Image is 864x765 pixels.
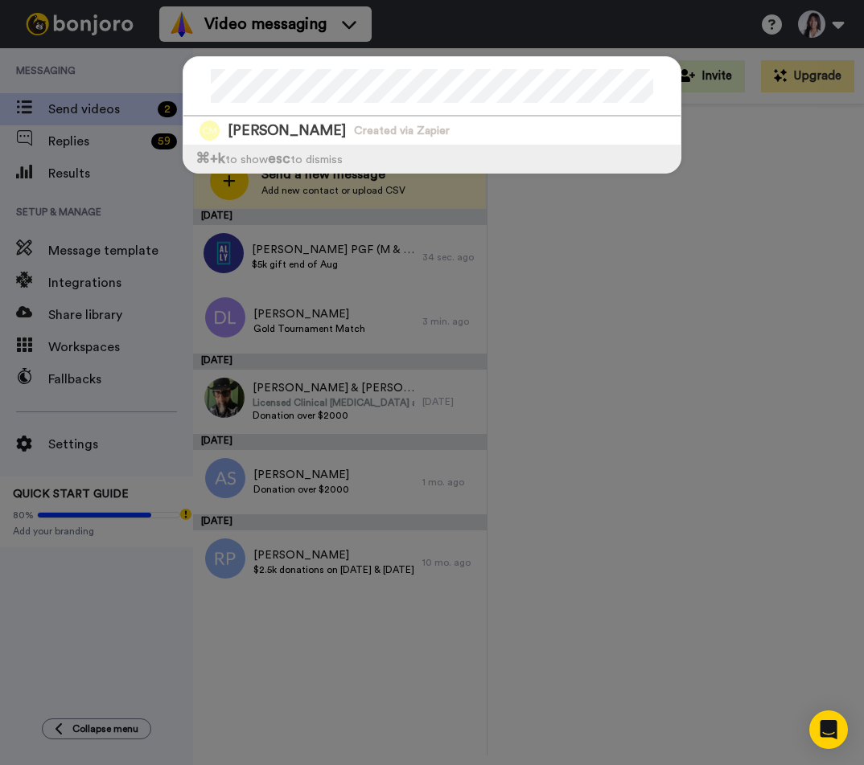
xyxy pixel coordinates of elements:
div: to show to dismiss [183,145,681,173]
img: Image of Pierre Poilievre [200,121,220,141]
span: [PERSON_NAME] [228,121,346,141]
a: Image of Pierre Poilievre[PERSON_NAME]Created via Zapier [183,117,681,145]
span: Created via Zapier [354,123,450,139]
span: esc [268,152,290,166]
span: ⌘ +k [195,152,225,166]
div: Open Intercom Messenger [809,710,848,749]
